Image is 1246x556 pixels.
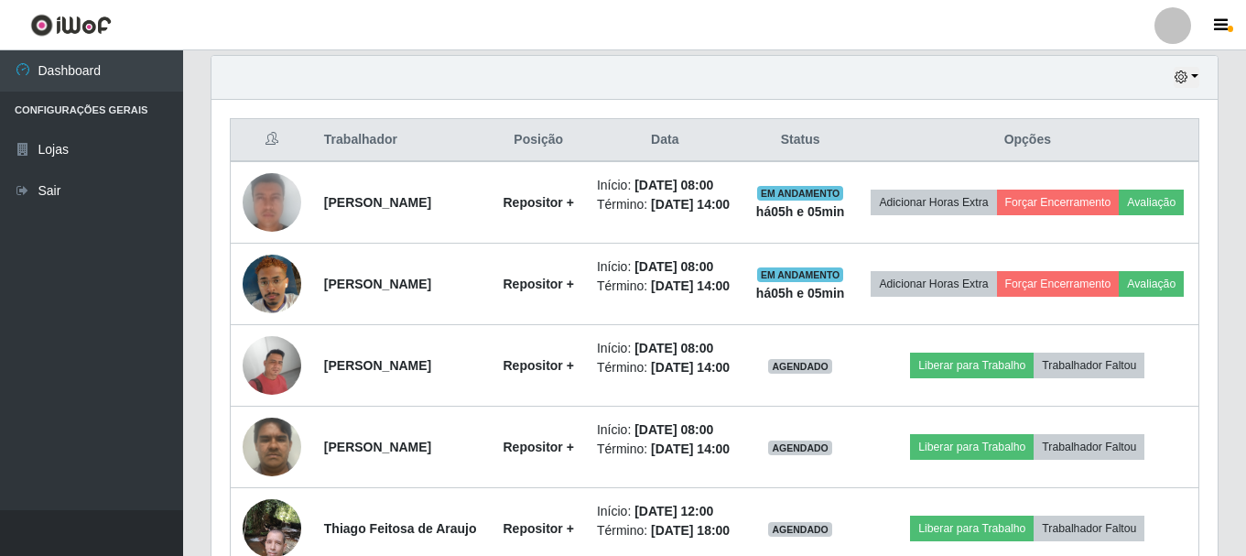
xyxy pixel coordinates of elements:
[243,408,301,485] img: 1752587880902.jpeg
[756,286,845,300] strong: há 05 h e 05 min
[857,119,1199,162] th: Opções
[597,339,733,358] li: Início:
[871,271,996,297] button: Adicionar Horas Extra
[651,523,730,538] time: [DATE] 18:00
[491,119,585,162] th: Posição
[1119,271,1184,297] button: Avaliação
[651,197,730,212] time: [DATE] 14:00
[597,195,733,214] li: Término:
[503,277,573,291] strong: Repositor +
[597,521,733,540] li: Término:
[634,504,713,518] time: [DATE] 12:00
[324,277,431,291] strong: [PERSON_NAME]
[768,359,832,374] span: AGENDADO
[997,190,1120,215] button: Forçar Encerramento
[757,267,844,282] span: EM ANDAMENTO
[243,232,301,336] img: 1752887035908.jpeg
[634,422,713,437] time: [DATE] 08:00
[324,440,431,454] strong: [PERSON_NAME]
[597,176,733,195] li: Início:
[597,257,733,277] li: Início:
[243,142,301,263] img: 1748706192585.jpeg
[910,516,1034,541] button: Liberar para Trabalho
[1034,516,1144,541] button: Trabalhador Faltou
[503,521,573,536] strong: Repositor +
[634,341,713,355] time: [DATE] 08:00
[1119,190,1184,215] button: Avaliação
[651,278,730,293] time: [DATE] 14:00
[634,178,713,192] time: [DATE] 08:00
[503,195,573,210] strong: Repositor +
[597,277,733,296] li: Término:
[597,420,733,440] li: Início:
[313,119,492,162] th: Trabalhador
[30,14,112,37] img: CoreUI Logo
[324,195,431,210] strong: [PERSON_NAME]
[910,353,1034,378] button: Liberar para Trabalho
[324,521,477,536] strong: Thiago Feitosa de Araujo
[597,502,733,521] li: Início:
[651,360,730,375] time: [DATE] 14:00
[744,119,857,162] th: Status
[597,440,733,459] li: Término:
[597,358,733,377] li: Término:
[997,271,1120,297] button: Forçar Encerramento
[324,358,431,373] strong: [PERSON_NAME]
[757,186,844,201] span: EM ANDAMENTO
[1034,434,1144,460] button: Trabalhador Faltou
[586,119,744,162] th: Data
[1034,353,1144,378] button: Trabalhador Faltou
[910,434,1034,460] button: Liberar para Trabalho
[756,204,845,219] strong: há 05 h e 05 min
[503,358,573,373] strong: Repositor +
[243,336,301,395] img: 1710898857944.jpeg
[503,440,573,454] strong: Repositor +
[768,522,832,537] span: AGENDADO
[871,190,996,215] button: Adicionar Horas Extra
[634,259,713,274] time: [DATE] 08:00
[768,441,832,455] span: AGENDADO
[651,442,730,456] time: [DATE] 14:00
